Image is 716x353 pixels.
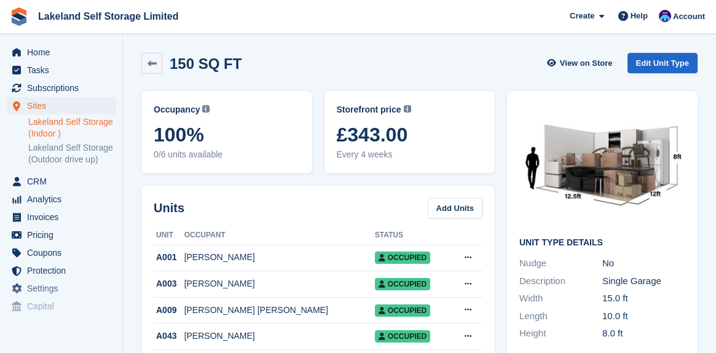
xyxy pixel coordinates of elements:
[519,292,602,306] div: Width
[631,10,648,22] span: Help
[519,274,602,288] div: Description
[27,208,101,226] span: Invoices
[602,309,685,323] div: 10.0 ft
[33,6,184,26] a: Lakeland Self Storage Limited
[519,238,685,248] h2: Unit Type details
[602,274,685,288] div: Single Garage
[6,61,116,79] a: menu
[184,251,375,264] div: [PERSON_NAME]
[184,330,375,343] div: [PERSON_NAME]
[602,292,685,306] div: 15.0 ft
[6,191,116,208] a: menu
[6,173,116,190] a: menu
[27,61,101,79] span: Tasks
[154,304,184,317] div: A009
[6,244,116,261] a: menu
[428,198,482,218] a: Add Units
[519,256,602,271] div: Nudge
[6,79,116,97] a: menu
[27,298,101,315] span: Capital
[546,53,618,73] a: View on Store
[27,244,101,261] span: Coupons
[337,103,401,116] span: Storefront price
[404,105,411,113] img: icon-info-grey-7440780725fd019a000dd9b08b2336e03edf1995a4989e88bcd33f0948082b44.svg
[6,208,116,226] a: menu
[337,148,483,161] span: Every 4 weeks
[27,173,101,190] span: CRM
[627,53,698,73] a: Edit Unit Type
[27,226,101,244] span: Pricing
[154,251,184,264] div: A001
[6,226,116,244] a: menu
[184,226,375,245] th: Occupant
[6,262,116,279] a: menu
[202,105,210,113] img: icon-info-grey-7440780725fd019a000dd9b08b2336e03edf1995a4989e88bcd33f0948082b44.svg
[154,277,184,290] div: A003
[27,79,101,97] span: Subscriptions
[560,57,613,69] span: View on Store
[27,44,101,61] span: Home
[28,116,116,140] a: Lakeland Self Storage (Indoor )
[170,55,242,72] h2: 150 SQ FT
[28,142,116,165] a: Lakeland Self Storage (Outdoor drive up)
[659,10,671,22] img: David Dickson
[154,330,184,343] div: A043
[375,330,430,343] span: Occupied
[375,226,449,245] th: Status
[519,103,685,228] img: 150.jpg
[570,10,594,22] span: Create
[602,256,685,271] div: No
[6,298,116,315] a: menu
[6,280,116,297] a: menu
[519,309,602,323] div: Length
[184,277,375,290] div: [PERSON_NAME]
[154,226,184,245] th: Unit
[154,148,300,161] span: 0/6 units available
[673,10,705,23] span: Account
[375,252,430,264] span: Occupied
[27,191,101,208] span: Analytics
[337,124,483,146] span: £343.00
[154,124,300,146] span: 100%
[602,327,685,341] div: 8.0 ft
[375,278,430,290] span: Occupied
[154,199,184,217] h2: Units
[6,44,116,61] a: menu
[184,304,375,317] div: [PERSON_NAME] [PERSON_NAME]
[27,280,101,297] span: Settings
[6,97,116,114] a: menu
[154,103,200,116] span: Occupancy
[375,304,430,317] span: Occupied
[10,7,28,26] img: stora-icon-8386f47178a22dfd0bd8f6a31ec36ba5ce8667c1dd55bd0f319d3a0aa187defe.svg
[519,327,602,341] div: Height
[27,97,101,114] span: Sites
[27,262,101,279] span: Protection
